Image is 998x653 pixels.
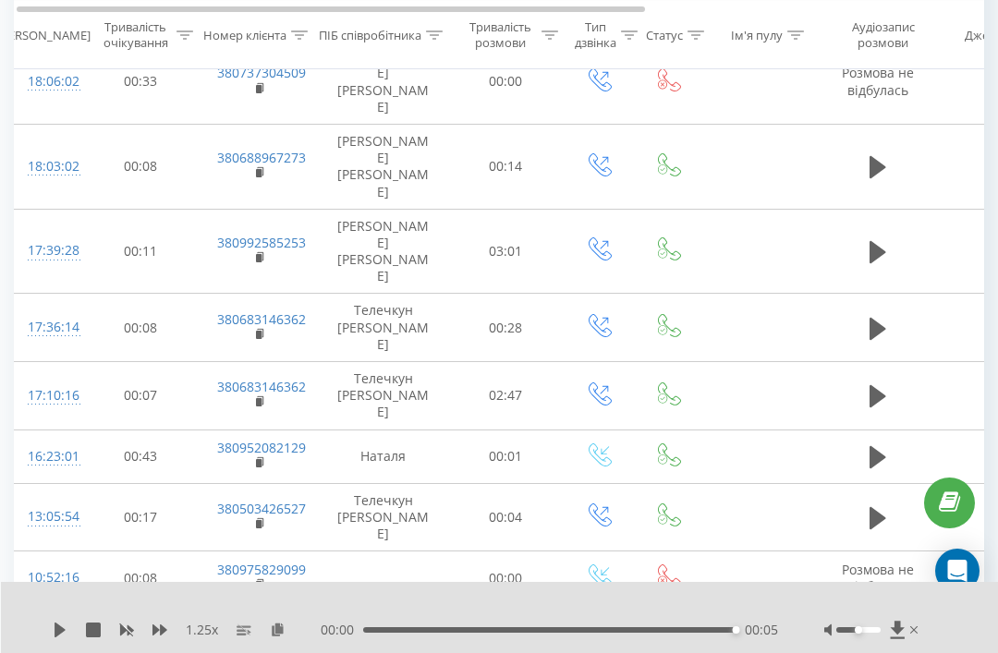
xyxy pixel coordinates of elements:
span: Розмова не відбулась [842,561,914,595]
div: Тривалість розмови [464,19,537,51]
div: 17:39:28 [28,233,65,269]
td: [PERSON_NAME] [PERSON_NAME] [319,40,448,125]
span: 00:05 [745,621,778,639]
td: 00:14 [448,124,564,209]
td: Телечкун [PERSON_NAME] [319,362,448,430]
td: 00:08 [83,294,199,362]
td: 00:11 [83,209,199,294]
span: Розмова не відбулась [842,64,914,98]
td: [PERSON_NAME] [PERSON_NAME] [319,209,448,294]
span: 1.25 x [186,621,218,639]
div: 18:06:02 [28,64,65,100]
td: 00:07 [83,362,199,430]
a: 380737304509 [217,64,306,81]
a: 380975829099 [217,561,306,578]
a: 380683146362 [217,378,306,395]
td: Телечкун [PERSON_NAME] [319,294,448,362]
div: Ім'я пулу [731,27,783,42]
div: Accessibility label [733,626,740,634]
a: 380952082129 [217,439,306,456]
td: 00:28 [448,294,564,362]
div: 13:05:54 [28,499,65,535]
div: 18:03:02 [28,149,65,185]
div: Статус [646,27,683,42]
div: 17:36:14 [28,309,65,345]
td: 00:00 [448,551,564,605]
div: 16:23:01 [28,439,65,475]
div: 17:10:16 [28,378,65,414]
td: 02:47 [448,362,564,430]
td: Телечкун [PERSON_NAME] [319,483,448,551]
td: [PERSON_NAME] [PERSON_NAME] [319,124,448,209]
td: 00:08 [83,551,199,605]
td: 00:33 [83,40,199,125]
td: 00:01 [448,429,564,483]
div: Аудіозапис розмови [838,19,928,51]
a: 380683146362 [217,310,306,328]
td: 00:08 [83,124,199,209]
td: 00:43 [83,429,199,483]
td: 00:00 [448,40,564,125]
div: Тривалість очікування [99,19,172,51]
div: Тип дзвінка [575,19,616,51]
div: Open Intercom Messenger [935,549,980,593]
div: Номер клієнта [203,27,286,42]
div: ПІБ співробітника [319,27,421,42]
span: 00:00 [321,621,363,639]
div: Accessibility label [855,626,862,634]
td: Наталя [319,429,448,483]
td: 00:17 [83,483,199,551]
div: 10:52:16 [28,560,65,596]
td: 03:01 [448,209,564,294]
a: 380503426527 [217,500,306,517]
td: 00:04 [448,483,564,551]
a: 380688967273 [217,149,306,166]
a: 380992585253 [217,234,306,251]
